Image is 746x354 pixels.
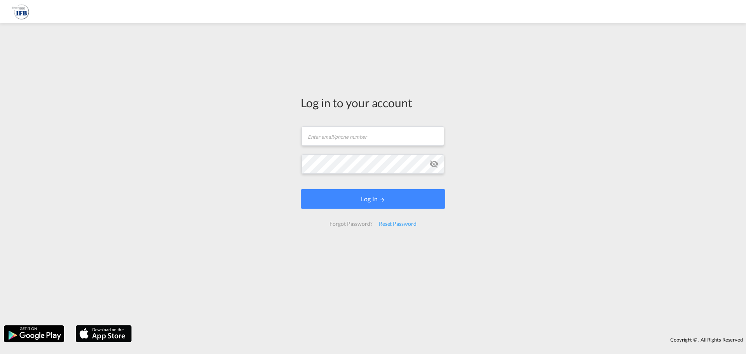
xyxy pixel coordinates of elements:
div: Forgot Password? [326,217,375,231]
img: b628ab10256c11eeb52753acbc15d091.png [12,3,29,21]
div: Copyright © . All Rights Reserved [136,333,746,346]
div: Reset Password [376,217,420,231]
button: LOGIN [301,189,445,209]
md-icon: icon-eye-off [429,159,439,169]
div: Log in to your account [301,94,445,111]
img: google.png [3,324,65,343]
input: Enter email/phone number [302,126,444,146]
img: apple.png [75,324,132,343]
